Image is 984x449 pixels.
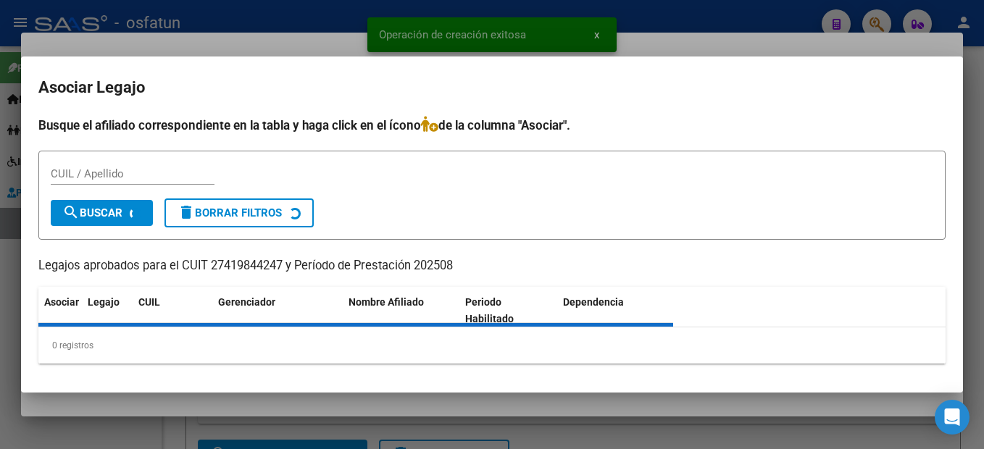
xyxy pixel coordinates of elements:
[212,287,343,335] datatable-header-cell: Gerenciador
[62,206,122,219] span: Buscar
[218,296,275,308] span: Gerenciador
[38,116,946,135] h4: Busque el afiliado correspondiente en la tabla y haga click en el ícono de la columna "Asociar".
[88,296,120,308] span: Legajo
[459,287,557,335] datatable-header-cell: Periodo Habilitado
[38,74,946,101] h2: Asociar Legajo
[51,200,153,226] button: Buscar
[82,287,133,335] datatable-header-cell: Legajo
[935,400,970,435] div: Open Intercom Messenger
[133,287,212,335] datatable-header-cell: CUIL
[38,257,946,275] p: Legajos aprobados para el CUIT 27419844247 y Período de Prestación 202508
[557,287,674,335] datatable-header-cell: Dependencia
[343,287,459,335] datatable-header-cell: Nombre Afiliado
[38,287,82,335] datatable-header-cell: Asociar
[38,327,946,364] div: 0 registros
[44,296,79,308] span: Asociar
[178,203,195,221] mat-icon: delete
[164,198,314,227] button: Borrar Filtros
[138,296,160,308] span: CUIL
[178,206,282,219] span: Borrar Filtros
[349,296,424,308] span: Nombre Afiliado
[62,203,80,221] mat-icon: search
[465,296,514,324] span: Periodo Habilitado
[563,296,624,308] span: Dependencia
